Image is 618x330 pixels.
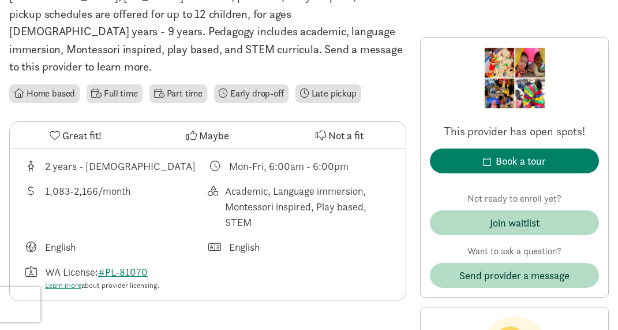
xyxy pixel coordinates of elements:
[459,268,570,283] span: Send provider a message
[142,122,274,149] button: Maybe
[24,158,208,174] div: Age range for children that this provider cares for
[274,122,406,149] button: Not a fit
[229,239,260,255] div: English
[45,239,76,255] div: English
[430,123,599,139] p: This provider has open spots!
[149,84,207,103] li: Part time
[9,84,80,103] li: Home based
[229,158,349,174] div: Mon-Fri, 6:00am - 6:00pm
[45,183,130,230] div: 1,083-2,166/month
[430,192,599,206] p: Not ready to enroll yet?
[430,263,599,288] button: Send provider a message
[10,122,142,149] button: Great fit!
[490,215,540,231] div: Join waitlist
[208,183,392,230] div: This provider's education philosophy
[24,183,208,230] div: Average tuition for this program
[295,84,361,103] li: Late pickup
[45,280,81,290] a: Learn more
[328,128,364,143] span: Not a fit
[430,210,599,235] button: Join waitlist
[208,158,392,174] div: Class schedule
[24,264,208,291] div: License number
[484,47,546,109] img: Provider logo
[24,239,208,255] div: Languages taught
[225,183,392,230] div: Academic, Language immersion, Montessori inspired, Play based, STEM
[496,153,546,169] div: Book a tour
[208,239,392,255] div: Languages spoken
[45,264,159,291] div: WA License:
[45,280,159,291] div: about provider licensing.
[87,84,142,103] li: Full time
[98,265,148,279] a: #PL-81070
[62,128,102,143] span: Great fit!
[45,158,196,174] div: 2 years - [DEMOGRAPHIC_DATA]
[214,84,289,103] li: Early drop-off
[430,149,599,173] button: Book a tour
[199,128,229,143] span: Maybe
[430,244,599,258] p: Want to ask a question?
